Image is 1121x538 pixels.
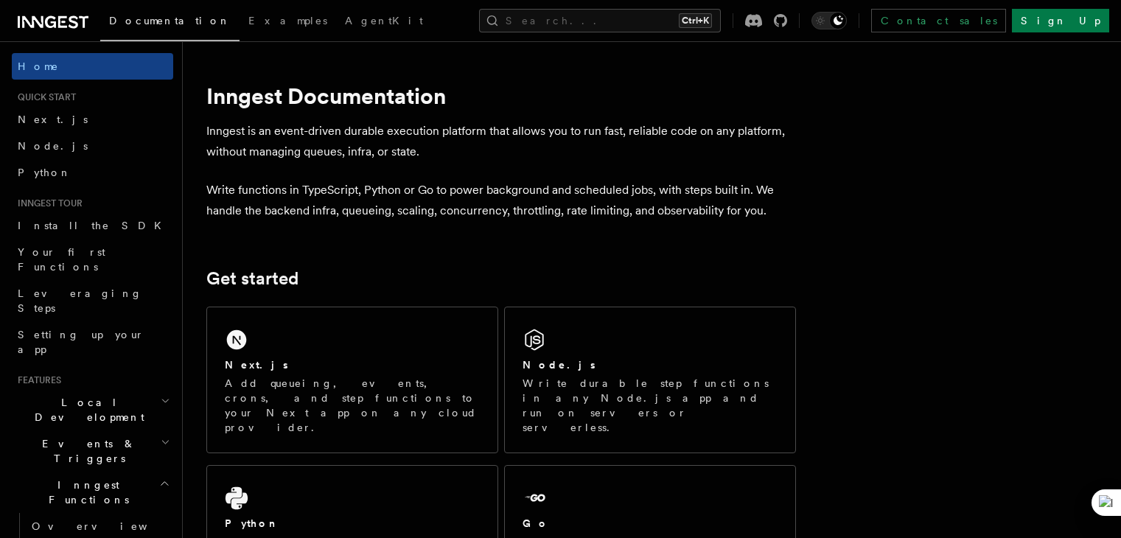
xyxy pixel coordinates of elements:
[18,246,105,273] span: Your first Functions
[18,167,71,178] span: Python
[12,133,173,159] a: Node.js
[12,106,173,133] a: Next.js
[240,4,336,40] a: Examples
[12,395,161,425] span: Local Development
[504,307,796,453] a: Node.jsWrite durable step functions in any Node.js app and run on servers or serverless.
[12,478,159,507] span: Inngest Functions
[523,516,549,531] h2: Go
[18,113,88,125] span: Next.js
[206,180,796,221] p: Write functions in TypeScript, Python or Go to power background and scheduled jobs, with steps bu...
[12,472,173,513] button: Inngest Functions
[225,357,288,372] h2: Next.js
[18,140,88,152] span: Node.js
[12,389,173,430] button: Local Development
[523,376,778,435] p: Write durable step functions in any Node.js app and run on servers or serverless.
[1012,9,1109,32] a: Sign Up
[225,376,480,435] p: Add queueing, events, crons, and step functions to your Next app on any cloud provider.
[206,83,796,109] h1: Inngest Documentation
[871,9,1006,32] a: Contact sales
[12,239,173,280] a: Your first Functions
[12,91,76,103] span: Quick start
[479,9,721,32] button: Search...Ctrl+K
[248,15,327,27] span: Examples
[12,321,173,363] a: Setting up your app
[811,12,847,29] button: Toggle dark mode
[12,430,173,472] button: Events & Triggers
[18,220,170,231] span: Install the SDK
[12,212,173,239] a: Install the SDK
[109,15,231,27] span: Documentation
[345,15,423,27] span: AgentKit
[225,516,279,531] h2: Python
[32,520,184,532] span: Overview
[12,436,161,466] span: Events & Triggers
[12,53,173,80] a: Home
[206,307,498,453] a: Next.jsAdd queueing, events, crons, and step functions to your Next app on any cloud provider.
[679,13,712,28] kbd: Ctrl+K
[12,159,173,186] a: Python
[523,357,596,372] h2: Node.js
[206,121,796,162] p: Inngest is an event-driven durable execution platform that allows you to run fast, reliable code ...
[12,198,83,209] span: Inngest tour
[100,4,240,41] a: Documentation
[206,268,298,289] a: Get started
[18,329,144,355] span: Setting up your app
[18,59,59,74] span: Home
[12,280,173,321] a: Leveraging Steps
[12,374,61,386] span: Features
[18,287,142,314] span: Leveraging Steps
[336,4,432,40] a: AgentKit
